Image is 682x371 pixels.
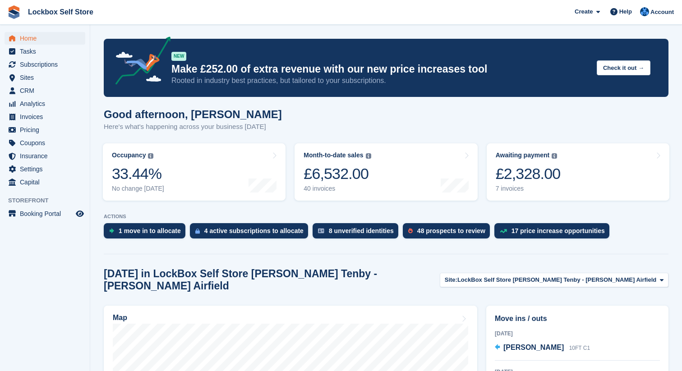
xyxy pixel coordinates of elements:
span: Subscriptions [20,58,74,71]
span: Capital [20,176,74,188]
button: Check it out → [597,60,650,75]
div: 1 move in to allocate [119,227,181,234]
h2: [DATE] in LockBox Self Store [PERSON_NAME] Tenby - [PERSON_NAME] Airfield [104,268,440,292]
h2: Map [113,314,127,322]
span: [PERSON_NAME] [503,344,564,351]
a: 1 move in to allocate [104,223,190,243]
a: menu [5,32,85,45]
a: menu [5,150,85,162]
img: price-adjustments-announcement-icon-8257ccfd72463d97f412b2fc003d46551f7dbcb40ab6d574587a9cd5c0d94... [108,37,171,88]
p: Make £252.00 of extra revenue with our new price increases tool [171,63,590,76]
div: Month-to-date sales [304,151,363,159]
a: Awaiting payment £2,328.00 7 invoices [487,143,669,201]
span: Pricing [20,124,74,136]
span: Coupons [20,137,74,149]
a: Month-to-date sales £6,532.00 40 invoices [295,143,477,201]
div: 40 invoices [304,185,371,192]
span: Create [575,7,593,16]
h1: Good afternoon, [PERSON_NAME] [104,108,282,120]
div: Occupancy [112,151,146,159]
div: 4 active subscriptions to allocate [204,227,304,234]
a: menu [5,137,85,149]
div: £6,532.00 [304,165,371,183]
div: 33.44% [112,165,164,183]
img: prospect-51fa495bee0391a8d652442698ab0144808aea92771e9ea1ae160a38d050c398.svg [408,228,413,234]
div: 8 unverified identities [329,227,394,234]
span: LockBox Self Store [PERSON_NAME] Tenby - [PERSON_NAME] Airfield [457,275,656,284]
button: Site: LockBox Self Store [PERSON_NAME] Tenby - [PERSON_NAME] Airfield [440,273,668,288]
a: menu [5,84,85,97]
a: Preview store [74,208,85,219]
img: icon-info-grey-7440780725fd019a000dd9b08b2336e03edf1995a4989e88bcd33f0948082b44.svg [552,153,557,159]
div: £2,328.00 [496,165,561,183]
span: Storefront [8,196,90,205]
span: Invoices [20,110,74,123]
div: 48 prospects to review [417,227,485,234]
a: 4 active subscriptions to allocate [190,223,313,243]
span: CRM [20,84,74,97]
a: menu [5,176,85,188]
img: price_increase_opportunities-93ffe204e8149a01c8c9dc8f82e8f89637d9d84a8eef4429ea346261dce0b2c0.svg [500,229,507,233]
a: 17 price increase opportunities [494,223,614,243]
p: Rooted in industry best practices, but tailored to your subscriptions. [171,76,590,86]
span: Help [619,7,632,16]
div: [DATE] [495,330,660,338]
a: menu [5,110,85,123]
img: stora-icon-8386f47178a22dfd0bd8f6a31ec36ba5ce8667c1dd55bd0f319d3a0aa187defe.svg [7,5,21,19]
span: Settings [20,163,74,175]
a: menu [5,71,85,84]
a: menu [5,163,85,175]
span: Home [20,32,74,45]
span: Insurance [20,150,74,162]
a: Occupancy 33.44% No change [DATE] [103,143,286,201]
img: Naomi Davies [640,7,649,16]
img: icon-info-grey-7440780725fd019a000dd9b08b2336e03edf1995a4989e88bcd33f0948082b44.svg [366,153,371,159]
span: Analytics [20,97,74,110]
a: menu [5,207,85,220]
a: menu [5,97,85,110]
div: 7 invoices [496,185,561,192]
a: menu [5,58,85,71]
img: move_ins_to_allocate_icon-fdf77a2bb77ea45bf5b3d319d69a93e2d87916cf1d5bf7949dd705db3b84f3ca.svg [109,228,114,234]
img: icon-info-grey-7440780725fd019a000dd9b08b2336e03edf1995a4989e88bcd33f0948082b44.svg [148,153,153,159]
p: Here's what's happening across your business [DATE] [104,122,282,132]
a: 8 unverified identities [313,223,403,243]
a: [PERSON_NAME] 10FT C1 [495,342,590,354]
span: Tasks [20,45,74,58]
a: Lockbox Self Store [24,5,97,19]
p: ACTIONS [104,214,668,220]
div: Awaiting payment [496,151,550,159]
div: 17 price increase opportunities [511,227,605,234]
a: 48 prospects to review [403,223,494,243]
span: Account [650,8,674,17]
span: Booking Portal [20,207,74,220]
span: Sites [20,71,74,84]
span: Site: [445,275,457,284]
span: 10FT C1 [569,345,590,351]
a: menu [5,124,85,136]
div: No change [DATE] [112,185,164,192]
img: active_subscription_to_allocate_icon-d502201f5373d7db506a760aba3b589e785aa758c864c3986d89f69b8ff3... [195,228,200,234]
img: verify_identity-adf6edd0f0f0b5bbfe63781bf79b02c33cf7c696d77639b501bdc392416b5a36.svg [318,228,324,234]
div: NEW [171,52,186,61]
h2: Move ins / outs [495,313,660,324]
a: menu [5,45,85,58]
